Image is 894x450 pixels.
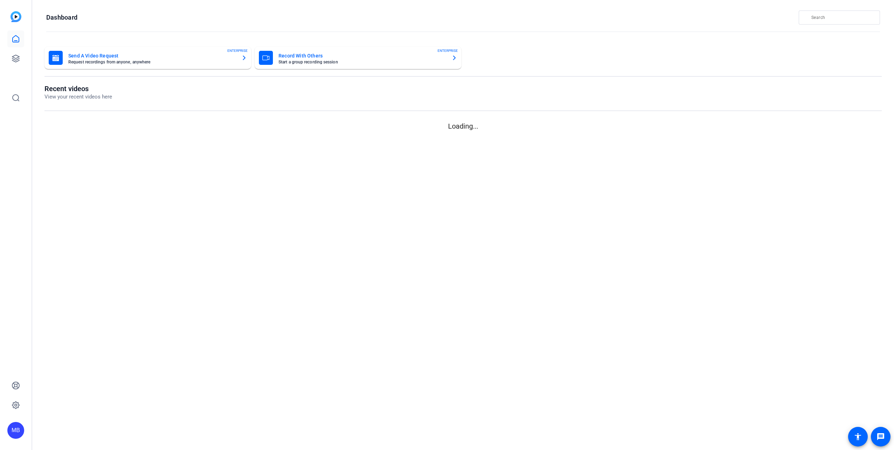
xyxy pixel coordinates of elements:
p: View your recent videos here [44,93,112,101]
mat-card-title: Send A Video Request [68,52,236,60]
div: MB [7,422,24,439]
p: Loading... [44,121,882,131]
mat-icon: accessibility [854,432,862,441]
span: ENTERPRISE [438,48,458,53]
h1: Recent videos [44,84,112,93]
mat-card-title: Record With Others [278,52,446,60]
button: Send A Video RequestRequest recordings from anyone, anywhereENTERPRISE [44,47,251,69]
h1: Dashboard [46,13,77,22]
span: ENTERPRISE [227,48,248,53]
mat-icon: message [876,432,885,441]
img: blue-gradient.svg [11,11,21,22]
mat-card-subtitle: Request recordings from anyone, anywhere [68,60,236,64]
button: Record With OthersStart a group recording sessionENTERPRISE [255,47,461,69]
mat-card-subtitle: Start a group recording session [278,60,446,64]
input: Search [811,13,874,22]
